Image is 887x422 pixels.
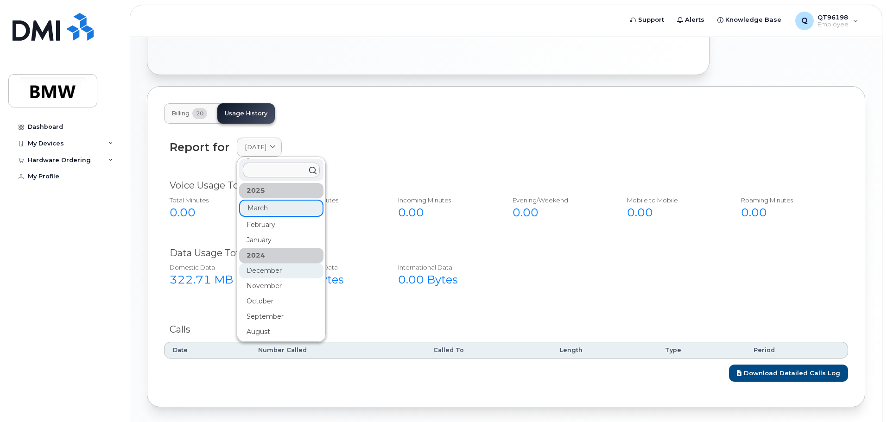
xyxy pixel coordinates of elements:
[239,217,323,233] div: February
[657,342,745,359] th: Type
[513,205,607,220] div: 0.00
[245,143,266,151] span: [DATE]
[513,196,607,205] div: Evening/Weekend
[284,205,378,220] div: 0.00
[741,205,835,220] div: 0.00
[711,11,788,29] a: Knowledge Base
[239,248,323,263] div: 2024
[627,205,721,220] div: 0.00
[551,342,657,359] th: Length
[638,15,664,25] span: Support
[741,196,835,205] div: Roaming Minutes
[192,108,207,119] span: 20
[817,21,849,28] span: Employee
[817,13,849,21] span: QT96198
[398,205,492,220] div: 0.00
[671,11,711,29] a: Alerts
[170,179,843,192] div: Voice Usage Total $0.00
[170,272,264,288] div: 322.71 MB
[801,15,808,26] span: Q
[170,196,264,205] div: Total Minutes
[745,342,848,359] th: Period
[164,342,250,359] th: Date
[685,15,704,25] span: Alerts
[170,205,264,220] div: 0.00
[239,153,323,169] div: June
[239,309,323,324] div: September
[239,278,323,294] div: November
[239,183,323,198] div: 2025
[170,246,843,260] div: Data Usage Total $0.00
[239,324,323,340] div: August
[170,141,229,153] div: Report for
[239,233,323,248] div: January
[170,263,264,272] div: Domestic Data
[425,342,551,359] th: Called To
[624,11,671,29] a: Support
[627,196,721,205] div: Mobile to Mobile
[239,263,323,278] div: December
[237,138,282,157] a: [DATE]
[239,294,323,309] div: October
[729,365,848,382] a: Download Detailed Calls Log
[725,15,781,25] span: Knowledge Base
[789,12,865,30] div: QT96198
[398,196,492,205] div: Incoming Minutes
[847,382,880,415] iframe: Messenger Launcher
[284,272,378,288] div: 0.00 Bytes
[171,110,190,117] span: Billing
[398,272,492,288] div: 0.00 Bytes
[284,196,378,205] div: Outgoing minutes
[284,263,378,272] div: NA Roaming Data
[250,342,425,359] th: Number Called
[239,340,323,355] div: July
[398,263,492,272] div: International Data
[170,323,843,336] div: Calls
